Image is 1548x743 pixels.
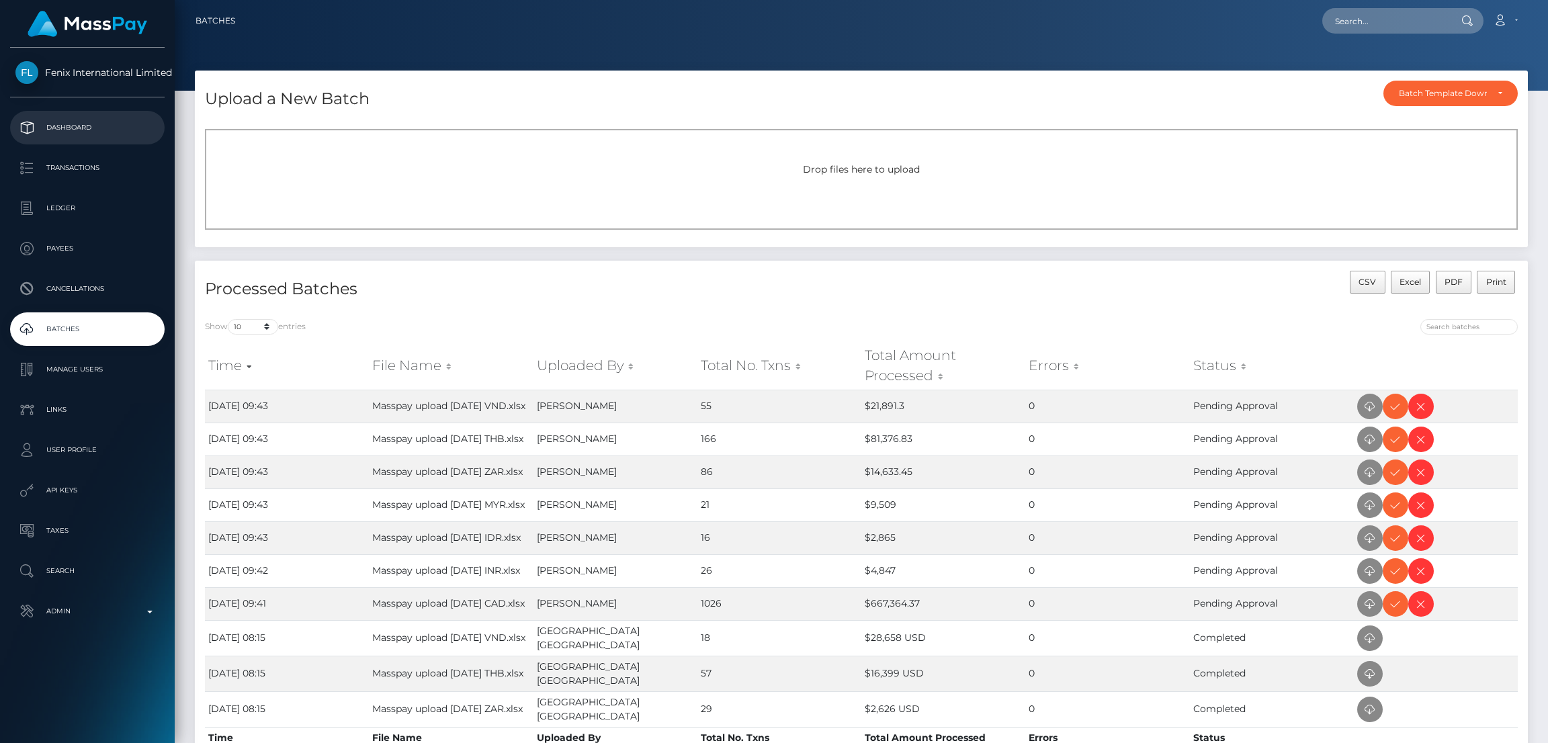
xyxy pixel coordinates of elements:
[369,656,533,691] td: Masspay upload [DATE] THB.xlsx
[369,587,533,620] td: Masspay upload [DATE] CAD.xlsx
[1322,8,1449,34] input: Search...
[697,691,861,727] td: 29
[697,656,861,691] td: 57
[10,474,165,507] a: API Keys
[533,656,697,691] td: [GEOGRAPHIC_DATA] [GEOGRAPHIC_DATA]
[861,342,1025,390] th: Total Amount Processed: activate to sort column ascending
[369,554,533,587] td: Masspay upload [DATE] INR.xlsx
[15,400,159,420] p: Links
[28,11,147,37] img: MassPay Logo
[1025,455,1189,488] td: 0
[1359,277,1376,287] span: CSV
[228,319,278,335] select: Showentries
[205,554,369,587] td: [DATE] 09:42
[697,521,861,554] td: 16
[10,393,165,427] a: Links
[10,353,165,386] a: Manage Users
[15,198,159,218] p: Ledger
[861,554,1025,587] td: $4,847
[1190,554,1354,587] td: Pending Approval
[697,423,861,455] td: 166
[1190,455,1354,488] td: Pending Approval
[10,595,165,628] a: Admin
[861,691,1025,727] td: $2,626 USD
[10,433,165,467] a: User Profile
[533,521,697,554] td: [PERSON_NAME]
[369,620,533,656] td: Masspay upload [DATE] VND.xlsx
[10,312,165,346] a: Batches
[697,587,861,620] td: 1026
[861,390,1025,423] td: $21,891.3
[533,554,697,587] td: [PERSON_NAME]
[1025,423,1189,455] td: 0
[10,151,165,185] a: Transactions
[1025,342,1189,390] th: Errors: activate to sort column ascending
[697,488,861,521] td: 21
[1025,691,1189,727] td: 0
[369,488,533,521] td: Masspay upload [DATE] MYR.xlsx
[697,390,861,423] td: 55
[1190,423,1354,455] td: Pending Approval
[1025,488,1189,521] td: 0
[15,601,159,621] p: Admin
[15,118,159,138] p: Dashboard
[205,390,369,423] td: [DATE] 09:43
[205,488,369,521] td: [DATE] 09:43
[15,238,159,259] p: Payees
[205,455,369,488] td: [DATE] 09:43
[15,319,159,339] p: Batches
[369,423,533,455] td: Masspay upload [DATE] THB.xlsx
[10,67,165,79] span: Fenix International Limited
[15,359,159,380] p: Manage Users
[533,587,697,620] td: [PERSON_NAME]
[205,656,369,691] td: [DATE] 08:15
[1445,277,1463,287] span: PDF
[15,521,159,541] p: Taxes
[533,488,697,521] td: [PERSON_NAME]
[697,620,861,656] td: 18
[533,423,697,455] td: [PERSON_NAME]
[205,87,370,111] h4: Upload a New Batch
[1190,620,1354,656] td: Completed
[861,656,1025,691] td: $16,399 USD
[1025,620,1189,656] td: 0
[10,111,165,144] a: Dashboard
[1477,271,1515,294] button: Print
[1486,277,1506,287] span: Print
[861,521,1025,554] td: $2,865
[369,521,533,554] td: Masspay upload [DATE] IDR.xlsx
[15,158,159,178] p: Transactions
[803,163,920,175] span: Drop files here to upload
[369,390,533,423] td: Masspay upload [DATE] VND.xlsx
[1025,587,1189,620] td: 0
[15,61,38,84] img: Fenix International Limited
[533,620,697,656] td: [GEOGRAPHIC_DATA] [GEOGRAPHIC_DATA]
[861,620,1025,656] td: $28,658 USD
[1190,342,1354,390] th: Status: activate to sort column ascending
[533,342,697,390] th: Uploaded By: activate to sort column ascending
[1436,271,1472,294] button: PDF
[369,455,533,488] td: Masspay upload [DATE] ZAR.xlsx
[15,279,159,299] p: Cancellations
[1190,390,1354,423] td: Pending Approval
[697,342,861,390] th: Total No. Txns: activate to sort column ascending
[369,342,533,390] th: File Name: activate to sort column ascending
[1190,656,1354,691] td: Completed
[697,554,861,587] td: 26
[1190,691,1354,727] td: Completed
[1190,587,1354,620] td: Pending Approval
[1399,88,1487,99] div: Batch Template Download
[861,455,1025,488] td: $14,633.45
[861,587,1025,620] td: $667,364.37
[533,455,697,488] td: [PERSON_NAME]
[15,440,159,460] p: User Profile
[1025,554,1189,587] td: 0
[205,587,369,620] td: [DATE] 09:41
[15,480,159,500] p: API Keys
[10,232,165,265] a: Payees
[697,455,861,488] td: 86
[205,319,306,335] label: Show entries
[1025,521,1189,554] td: 0
[1420,319,1518,335] input: Search batches
[1383,81,1518,106] button: Batch Template Download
